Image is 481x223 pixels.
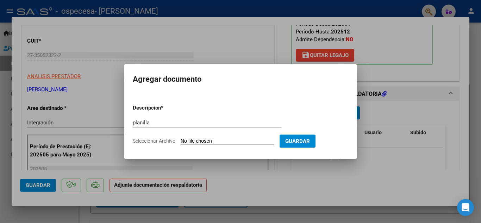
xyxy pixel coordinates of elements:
span: Guardar [285,138,310,144]
p: Descripcion [133,104,198,112]
h2: Agregar documento [133,73,348,86]
div: Open Intercom Messenger [457,199,474,216]
button: Guardar [280,135,316,148]
span: Seleccionar Archivo [133,138,175,144]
